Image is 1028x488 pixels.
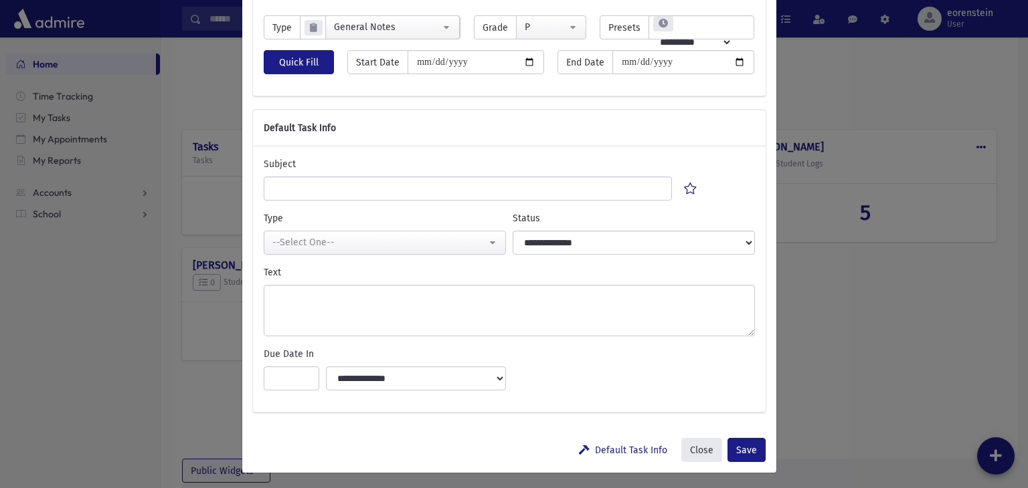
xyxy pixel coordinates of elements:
[264,231,506,255] button: --Select One--
[334,20,440,34] div: General Notes
[279,57,319,68] span: Quick Fill
[525,20,568,34] div: P
[727,438,766,462] button: Save
[264,15,301,39] span: Type
[558,50,613,74] span: End Date
[253,110,766,146] div: Default Task Info
[264,265,281,279] label: Text
[570,438,676,462] button: Default Task Info
[325,15,460,39] button: General Notes
[681,438,722,462] button: Close
[264,157,296,171] label: Subject
[474,15,517,39] span: Grade
[516,15,587,39] button: P
[264,347,314,361] label: Due Date In
[600,15,649,39] span: Presets
[264,50,335,74] button: Quick Fill
[347,50,408,74] span: Start Date
[272,235,487,249] div: --Select One--
[264,211,283,225] label: Type
[513,211,540,225] label: Status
